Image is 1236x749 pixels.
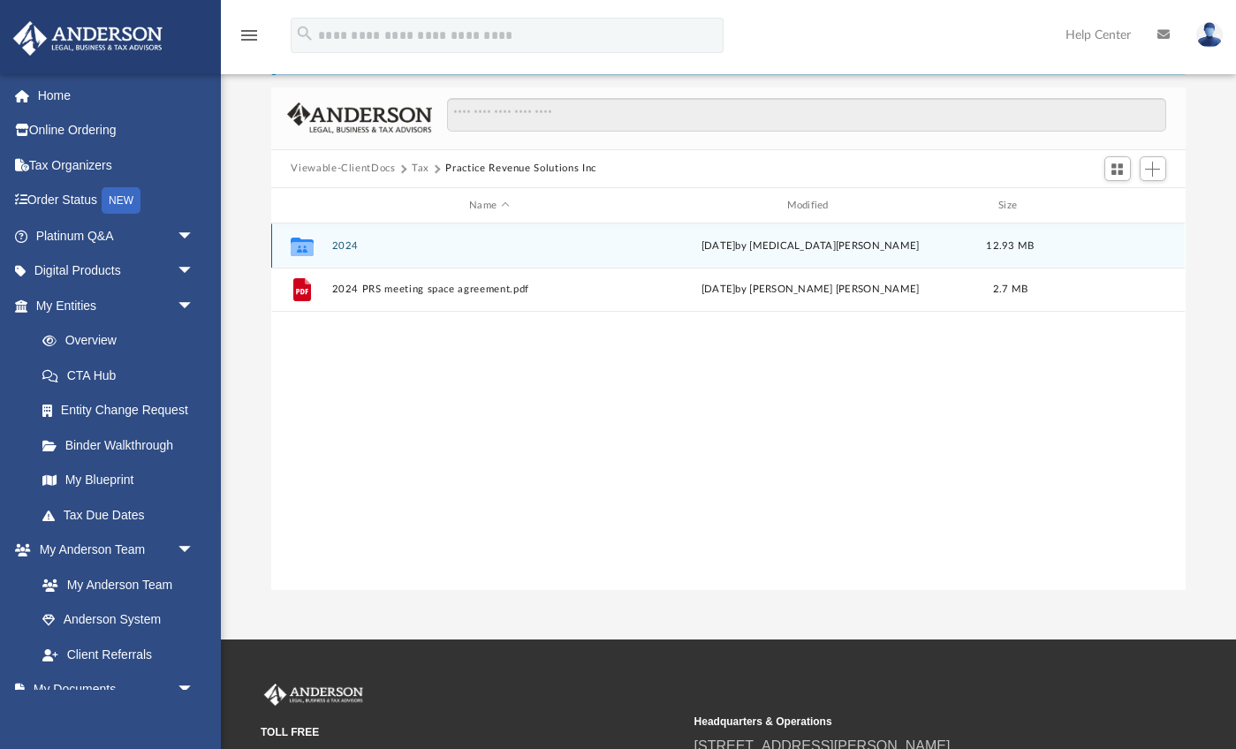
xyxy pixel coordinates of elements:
span: arrow_drop_down [177,253,212,290]
a: My Documentsarrow_drop_down [12,672,212,707]
div: Name [331,198,646,214]
button: Add [1140,156,1166,181]
span: 12.93 MB [987,241,1035,251]
img: Anderson Advisors Platinum Portal [8,21,168,56]
button: Viewable-ClientDocs [291,161,395,177]
img: User Pic [1196,22,1223,48]
a: Entity Change Request [25,393,221,428]
div: [DATE] by [MEDICAL_DATA][PERSON_NAME] [654,238,967,254]
span: arrow_drop_down [177,288,212,324]
a: Digital Productsarrow_drop_down [12,253,221,289]
div: id [279,198,323,214]
a: My Entitiesarrow_drop_down [12,288,221,323]
span: arrow_drop_down [177,672,212,708]
div: NEW [102,187,140,214]
a: Tax Organizers [12,148,221,183]
input: Search files and folders [447,98,1165,132]
div: Modified [653,198,967,214]
a: CTA Hub [25,358,221,393]
a: My Blueprint [25,463,212,498]
span: 2.7 MB [993,285,1028,295]
button: 2024 PRS meeting space agreement.pdf [332,284,646,296]
a: Order StatusNEW [12,183,221,219]
a: Online Ordering [12,113,221,148]
a: Platinum Q&Aarrow_drop_down [12,218,221,253]
a: Binder Walkthrough [25,427,221,463]
small: TOLL FREE [261,724,682,740]
button: 2024 [332,240,646,252]
button: Practice Revenue Solutions Inc [445,161,596,177]
a: My Anderson Team [25,567,203,602]
a: Tax Due Dates [25,497,221,533]
a: Client Referrals [25,637,212,672]
a: Home [12,78,221,113]
a: menu [239,34,260,46]
span: arrow_drop_down [177,218,212,254]
img: Anderson Advisors Platinum Portal [261,684,367,707]
a: Overview [25,323,221,359]
div: id [1054,198,1178,214]
a: My Anderson Teamarrow_drop_down [12,533,212,568]
div: [DATE] by [PERSON_NAME] [PERSON_NAME] [654,283,967,299]
i: menu [239,25,260,46]
button: Switch to Grid View [1104,156,1131,181]
button: Tax [412,161,429,177]
span: arrow_drop_down [177,533,212,569]
div: Size [975,198,1046,214]
div: grid [271,223,1185,590]
a: Anderson System [25,602,212,638]
small: Headquarters & Operations [694,714,1116,730]
i: search [295,24,315,43]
